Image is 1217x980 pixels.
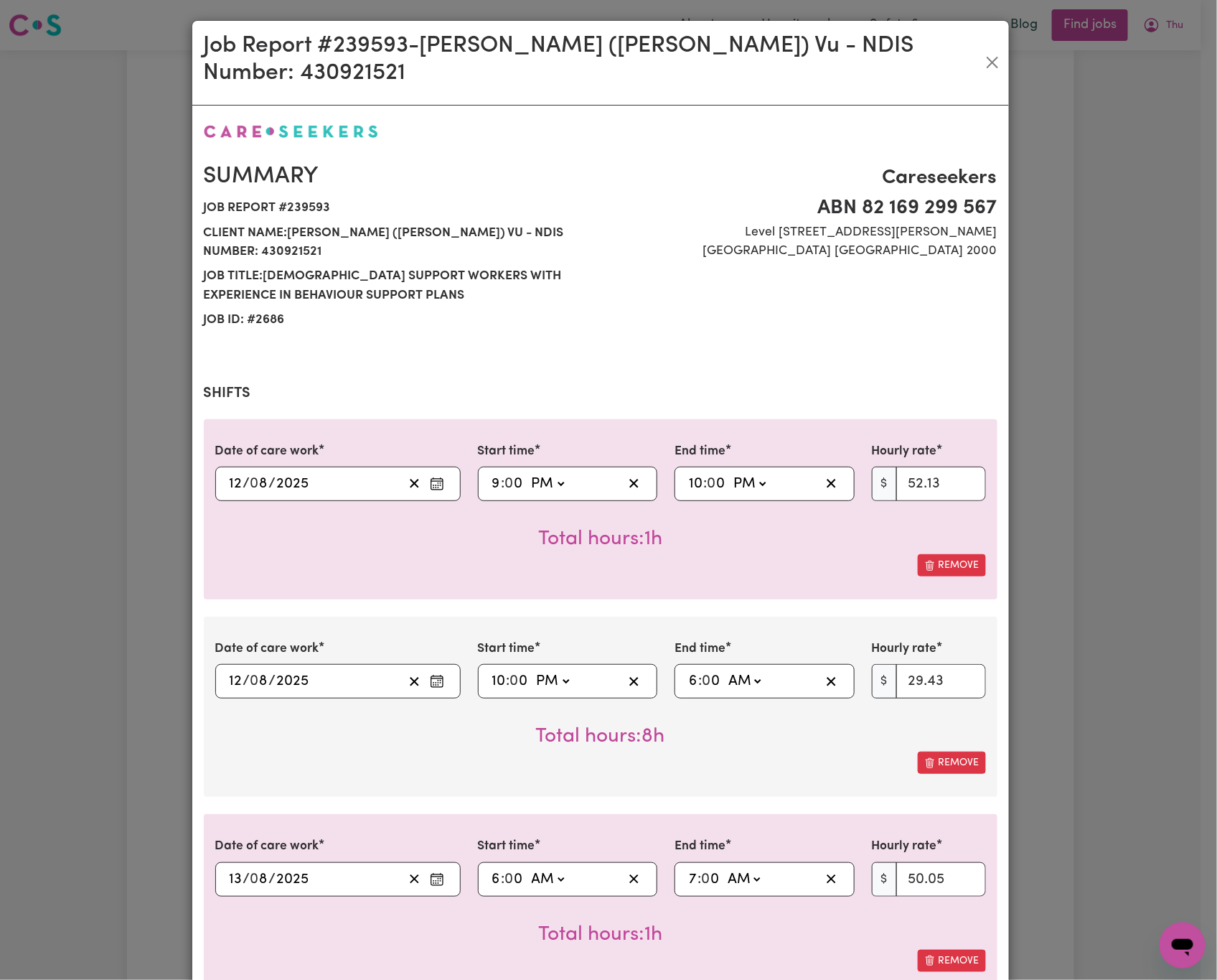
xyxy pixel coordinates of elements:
[872,442,937,461] label: Hourly rate
[403,671,426,692] button: Clear date
[702,674,710,689] span: 0
[511,671,530,692] input: --
[269,872,276,887] span: /
[426,671,448,692] button: Enter the date of care work
[688,473,703,495] input: --
[502,476,505,492] span: :
[251,473,269,495] input: --
[229,869,243,890] input: --
[250,872,259,887] span: 0
[204,196,592,220] span: Job report # 239593
[204,264,592,308] span: Job title: [DEMOGRAPHIC_DATA] Support workers with experience in Behaviour Support Plans
[918,554,986,577] button: Remove this shift
[229,671,243,692] input: --
[872,664,897,699] span: $
[506,473,525,495] input: --
[675,837,725,856] label: End time
[510,674,519,689] span: 0
[507,673,510,689] span: :
[478,837,535,856] label: Start time
[872,640,937,658] label: Hourly rate
[506,869,525,890] input: --
[426,869,448,890] button: Enter the date of care work
[215,837,319,856] label: Date of care work
[204,32,982,88] h2: Job Report # 239593 - [PERSON_NAME] ([PERSON_NAME]) Vu - NDIS Number: 430921521
[229,473,243,495] input: --
[251,671,269,692] input: --
[609,242,997,261] span: [GEOGRAPHIC_DATA] [GEOGRAPHIC_DATA] 2000
[204,385,997,402] h2: Shifts
[918,752,986,774] button: Remove this shift
[276,671,310,692] input: ----
[269,673,276,689] span: /
[250,477,259,491] span: 0
[538,529,662,549] span: Total hours worked: 1 hour
[982,51,1003,74] button: Close
[536,727,665,747] span: Total hours worked: 8 hours
[708,473,726,495] input: --
[502,872,505,887] span: :
[478,640,535,658] label: Start time
[204,308,592,332] span: Job ID: # 2686
[276,473,310,495] input: ----
[697,872,701,887] span: :
[707,477,715,491] span: 0
[675,640,725,658] label: End time
[872,467,897,501] span: $
[492,671,507,692] input: --
[609,193,997,223] span: ABN 82 169 299 567
[492,869,502,890] input: --
[609,163,997,193] span: Careseekers
[426,473,448,495] button: Enter the date of care work
[215,442,319,461] label: Date of care work
[703,671,721,692] input: --
[243,476,250,492] span: /
[872,837,937,856] label: Hourly rate
[276,869,310,890] input: ----
[269,476,276,492] span: /
[505,872,514,887] span: 0
[701,872,710,887] span: 0
[702,869,720,890] input: --
[251,869,269,890] input: --
[243,673,250,689] span: /
[505,477,514,491] span: 0
[698,673,702,689] span: :
[243,872,250,887] span: /
[1160,923,1206,969] iframe: Button to launch messaging window
[215,640,319,658] label: Date of care work
[538,925,662,945] span: Total hours worked: 1 hour
[204,221,592,265] span: Client name: [PERSON_NAME] ([PERSON_NAME]) Vu - NDIS Number: 430921521
[403,869,426,890] button: Clear date
[918,950,986,972] button: Remove this shift
[204,163,592,190] h2: Summary
[675,442,725,461] label: End time
[609,223,997,242] span: Level [STREET_ADDRESS][PERSON_NAME]
[703,476,707,492] span: :
[492,473,502,495] input: --
[872,862,897,897] span: $
[688,671,698,692] input: --
[204,125,378,138] img: Careseekers logo
[403,473,426,495] button: Clear date
[250,674,259,689] span: 0
[688,869,697,890] input: --
[478,442,535,461] label: Start time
